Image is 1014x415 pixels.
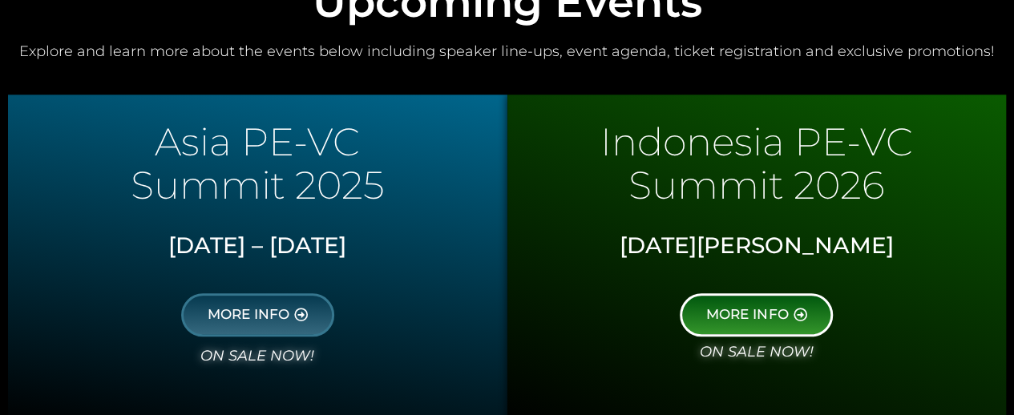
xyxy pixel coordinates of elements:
h2: Explore and learn more about the events below including speaker line-ups, event agenda, ticket re... [8,42,1006,61]
h3: [DATE] – [DATE] [20,232,495,260]
i: on sale now! [700,343,814,361]
span: MORE INFO [706,308,788,322]
a: MORE INFO [680,293,833,336]
span: MORE INFO [208,308,289,322]
i: on sale now! [200,347,314,365]
p: Asia PE-VC [16,127,499,157]
p: Summit 2025 [16,170,499,200]
h3: [DATE][PERSON_NAME] [519,232,995,260]
p: Summit 2026 [515,170,999,200]
a: MORE INFO [181,293,334,336]
p: Indonesia PE-VC [515,127,999,157]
